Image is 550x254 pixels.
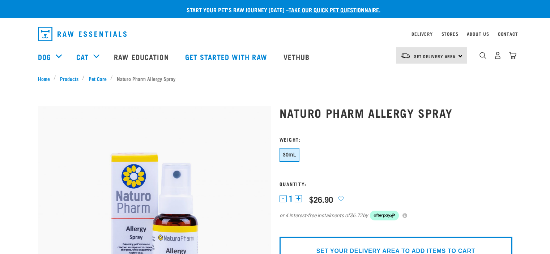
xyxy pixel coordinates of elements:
h3: Quantity: [280,181,512,186]
nav: breadcrumbs [38,75,512,82]
a: Products [56,75,82,82]
span: 1 [289,195,293,203]
img: Raw Essentials Logo [38,27,127,41]
h1: Naturo Pharm Allergy Spray [280,106,512,119]
a: Pet Care [85,75,110,82]
a: Get started with Raw [178,42,276,71]
a: Dog [38,51,51,62]
a: About Us [467,33,489,35]
button: 30mL [280,148,300,162]
img: home-icon@2x.png [509,52,516,59]
button: + [295,195,302,202]
a: Cat [76,51,89,62]
div: or 4 interest-free instalments of by [280,211,512,221]
div: $26.90 [309,195,333,204]
a: Stores [442,33,459,35]
img: van-moving.png [401,52,410,59]
img: home-icon-1@2x.png [479,52,486,59]
nav: dropdown navigation [32,24,518,44]
span: Set Delivery Area [414,55,456,57]
a: Vethub [276,42,319,71]
span: $6.72 [350,212,363,219]
img: user.png [494,52,502,59]
a: Raw Education [107,42,178,71]
a: Contact [498,33,518,35]
button: - [280,195,287,202]
a: take our quick pet questionnaire. [289,8,380,11]
span: 30mL [283,152,297,158]
a: Delivery [412,33,432,35]
img: Afterpay [370,211,399,221]
h3: Weight: [280,137,512,142]
a: Home [38,75,54,82]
